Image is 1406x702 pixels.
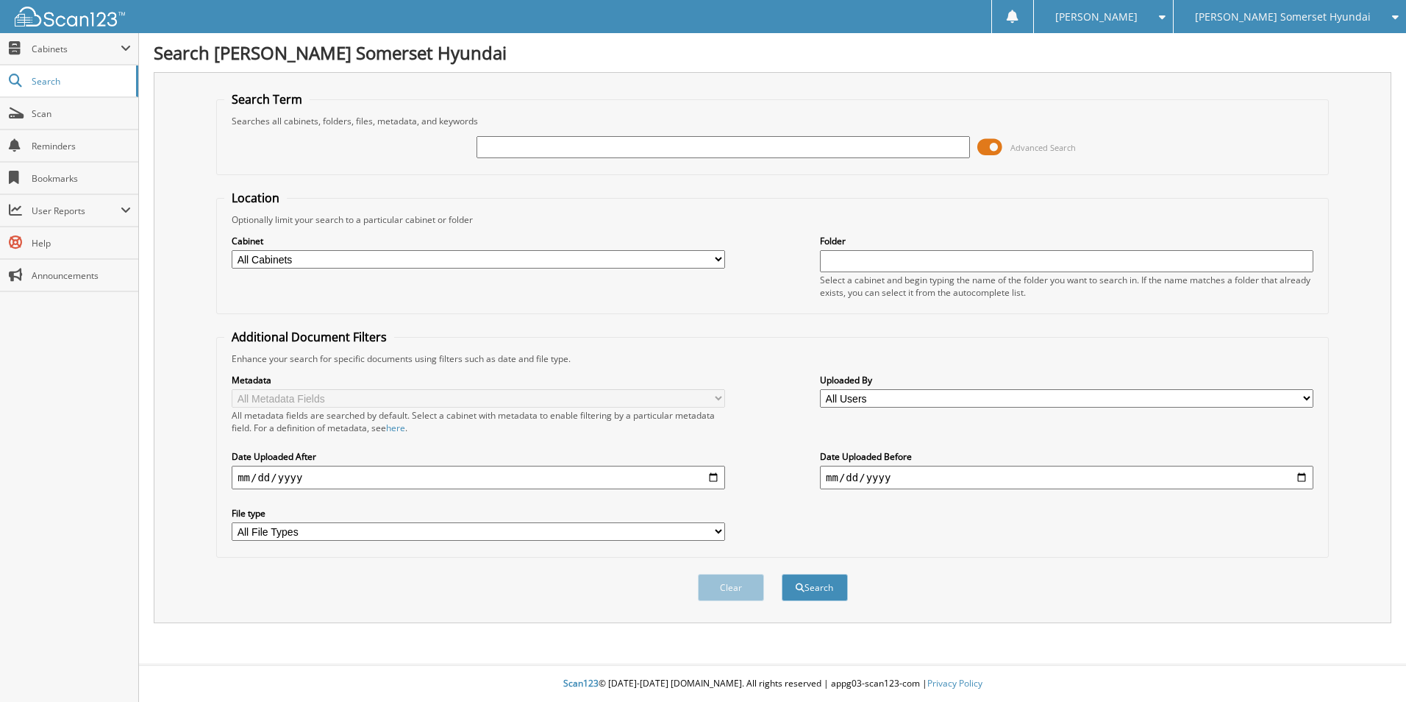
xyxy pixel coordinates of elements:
[32,75,129,88] span: Search
[820,374,1313,386] label: Uploaded By
[32,140,131,152] span: Reminders
[1195,13,1371,21] span: [PERSON_NAME] Somerset Hyundai
[32,43,121,55] span: Cabinets
[139,666,1406,702] div: © [DATE]-[DATE] [DOMAIN_NAME]. All rights reserved | appg03-scan123-com |
[232,409,725,434] div: All metadata fields are searched by default. Select a cabinet with metadata to enable filtering b...
[820,235,1313,247] label: Folder
[154,40,1391,65] h1: Search [PERSON_NAME] Somerset Hyundai
[232,466,725,489] input: start
[224,329,394,345] legend: Additional Document Filters
[927,677,982,689] a: Privacy Policy
[232,507,725,520] label: File type
[386,422,405,434] a: here
[32,172,131,185] span: Bookmarks
[32,237,131,249] span: Help
[32,269,131,282] span: Announcements
[820,450,1313,463] label: Date Uploaded Before
[1010,142,1076,153] span: Advanced Search
[15,7,125,26] img: scan123-logo-white.svg
[224,352,1321,365] div: Enhance your search for specific documents using filters such as date and file type.
[232,235,725,247] label: Cabinet
[224,190,287,206] legend: Location
[1055,13,1138,21] span: [PERSON_NAME]
[820,466,1313,489] input: end
[698,574,764,601] button: Clear
[224,213,1321,226] div: Optionally limit your search to a particular cabinet or folder
[232,450,725,463] label: Date Uploaded After
[32,205,121,217] span: User Reports
[32,107,131,120] span: Scan
[224,91,310,107] legend: Search Term
[563,677,599,689] span: Scan123
[782,574,848,601] button: Search
[232,374,725,386] label: Metadata
[224,115,1321,127] div: Searches all cabinets, folders, files, metadata, and keywords
[820,274,1313,299] div: Select a cabinet and begin typing the name of the folder you want to search in. If the name match...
